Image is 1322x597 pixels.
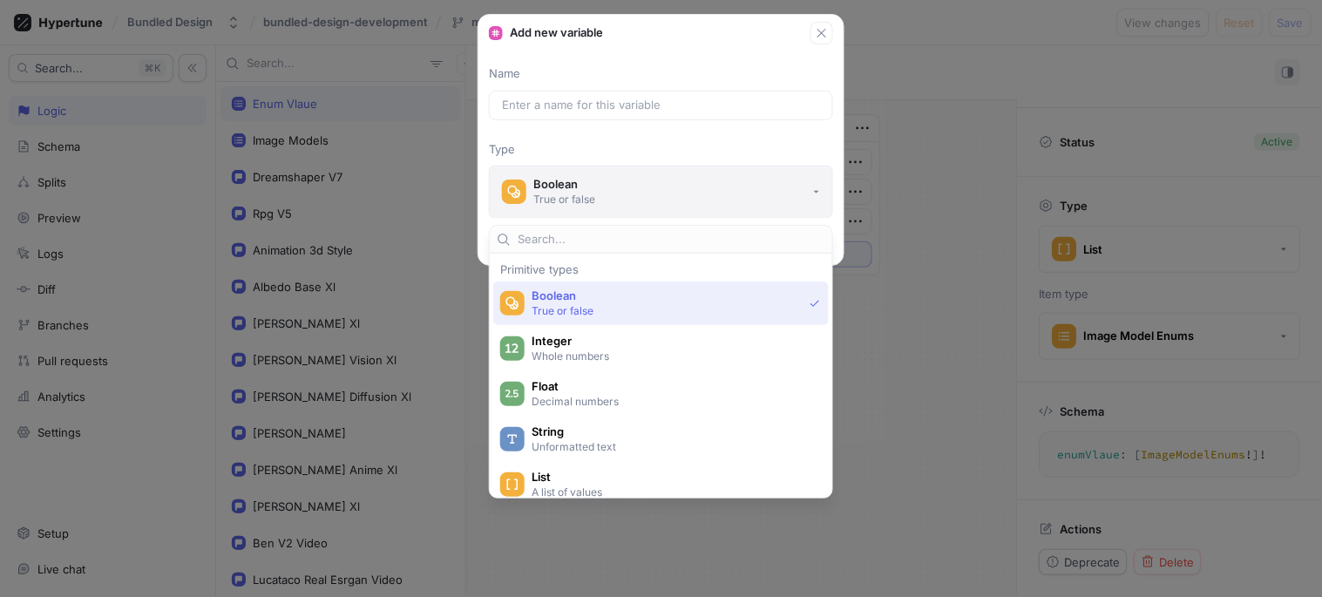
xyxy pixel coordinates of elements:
p: Decimal numbers [532,394,810,409]
p: Unformatted text [532,439,810,454]
p: Add new variable [510,24,603,42]
div: True or false [533,192,595,207]
input: Enter a name for this variable [502,97,820,114]
span: Boolean [532,288,803,303]
p: True or false [532,303,803,318]
div: Primitive types [493,264,829,275]
p: Whole numbers [532,349,810,363]
p: Type [489,141,833,159]
input: Search... [518,231,825,248]
button: BooleanTrue or false [489,166,833,218]
span: Integer [532,334,813,349]
div: Boolean [533,177,595,192]
span: Float [532,379,813,394]
span: String [532,424,813,439]
p: A list of values [532,485,810,499]
span: List [532,470,813,485]
p: Name [489,65,833,83]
